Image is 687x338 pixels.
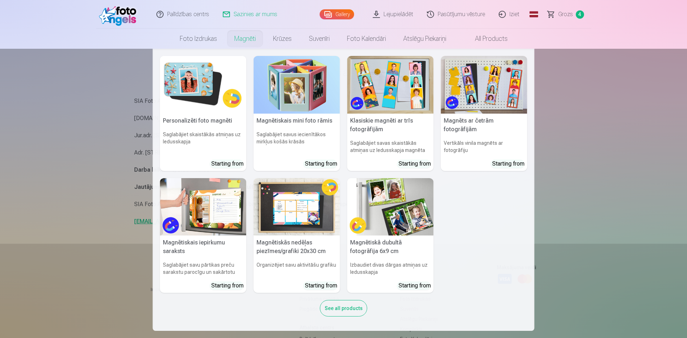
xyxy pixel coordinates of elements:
span: Grozs [558,10,573,19]
div: Starting from [305,281,337,290]
h6: Organizējiet savu aktivitāšu grafiku [254,258,340,279]
a: Krūzes [264,29,300,49]
h5: Magnētiskā dubultā fotogrāfija 6x9 cm [347,235,434,258]
a: All products [455,29,516,49]
h5: Personalizēti foto magnēti [160,114,246,128]
a: See all products [320,304,367,311]
a: Magnētiskais mini foto rāmisMagnētiskais mini foto rāmisSaglabājiet savus iecienītākos mirkļus ko... [254,56,340,171]
h5: Magnētiskais mini foto rāmis [254,114,340,128]
a: Personalizēti foto magnētiPersonalizēti foto magnētiSaglabājiet skaistākās atmiņas uz ledusskapja... [160,56,246,171]
h6: Saglabājiet skaistākās atmiņas uz ledusskapja [160,128,246,157]
h5: Klasiskie magnēti ar trīs fotogrāfijām [347,114,434,137]
a: Suvenīri [300,29,338,49]
h6: Izbaudiet divas dārgas atmiņas uz ledusskapja [347,258,434,279]
img: Magnēts ar četrām fotogrāfijām [441,56,527,114]
img: Magnētiskais mini foto rāmis [254,56,340,114]
div: Starting from [211,160,244,168]
span: 4 [576,10,584,19]
a: Magnēti [226,29,264,49]
div: Starting from [399,160,431,168]
img: Magnētiskā dubultā fotogrāfija 6x9 cm [347,178,434,236]
a: Klasiskie magnēti ar trīs fotogrāfijāmKlasiskie magnēti ar trīs fotogrāfijāmSaglabājiet savas ska... [347,56,434,171]
h6: Saglabājiet savas skaistākās atmiņas uz ledusskapja magnēta [347,137,434,157]
div: Starting from [492,160,524,168]
div: Starting from [211,281,244,290]
img: Magnētiskās nedēļas piezīmes/grafiki 20x30 cm [254,178,340,236]
div: Starting from [305,160,337,168]
a: Foto kalendāri [338,29,395,49]
img: Klasiskie magnēti ar trīs fotogrāfijām [347,56,434,114]
a: Magnētiskās nedēļas piezīmes/grafiki 20x30 cmMagnētiskās nedēļas piezīmes/grafiki 20x30 cmOrganiz... [254,178,340,293]
div: See all products [320,300,367,316]
a: Atslēgu piekariņi [395,29,455,49]
img: Personalizēti foto magnēti [160,56,246,114]
div: Starting from [399,281,431,290]
h5: Magnētiskās nedēļas piezīmes/grafiki 20x30 cm [254,235,340,258]
h5: Magnētiskais iepirkumu saraksts [160,235,246,258]
img: Magnētiskais iepirkumu saraksts [160,178,246,236]
h5: Magnēts ar četrām fotogrāfijām [441,114,527,137]
a: Gallery [320,9,354,19]
img: /fa1 [99,3,140,26]
a: Magnēts ar četrām fotogrāfijāmMagnēts ar četrām fotogrāfijāmVertikāls vinila magnēts ar fotogrāfi... [441,56,527,171]
a: Magnētiskais iepirkumu sarakstsMagnētiskais iepirkumu sarakstsSaglabājiet savu pārtikas preču sar... [160,178,246,293]
h6: Vertikāls vinila magnēts ar fotogrāfiju [441,137,527,157]
a: Magnētiskā dubultā fotogrāfija 6x9 cmMagnētiskā dubultā fotogrāfija 6x9 cmIzbaudiet divas dārgas ... [347,178,434,293]
h6: Saglabājiet savu pārtikas preču sarakstu parocīgu un sakārtotu [160,258,246,279]
h6: Saglabājiet savus iecienītākos mirkļus košās krāsās [254,128,340,157]
a: Foto izdrukas [171,29,226,49]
